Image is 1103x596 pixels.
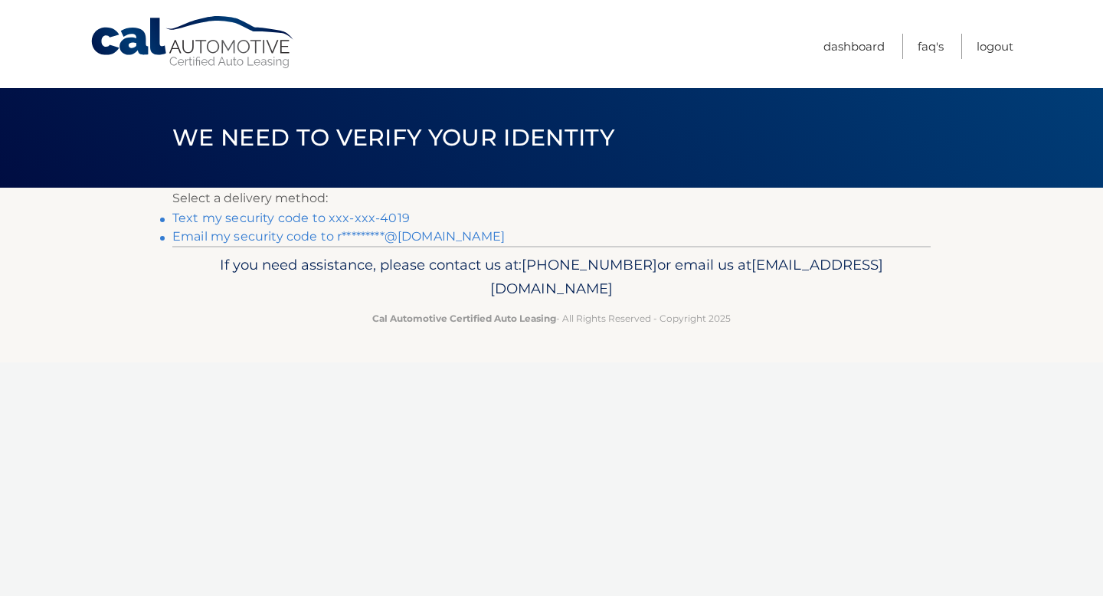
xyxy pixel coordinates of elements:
p: - All Rights Reserved - Copyright 2025 [182,310,921,326]
a: Text my security code to xxx-xxx-4019 [172,211,410,225]
p: Select a delivery method: [172,188,931,209]
span: [PHONE_NUMBER] [522,256,657,273]
a: Cal Automotive [90,15,296,70]
p: If you need assistance, please contact us at: or email us at [182,253,921,302]
span: We need to verify your identity [172,123,614,152]
a: FAQ's [918,34,944,59]
a: Dashboard [823,34,885,59]
strong: Cal Automotive Certified Auto Leasing [372,313,556,324]
a: Email my security code to r*********@[DOMAIN_NAME] [172,229,505,244]
a: Logout [977,34,1013,59]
